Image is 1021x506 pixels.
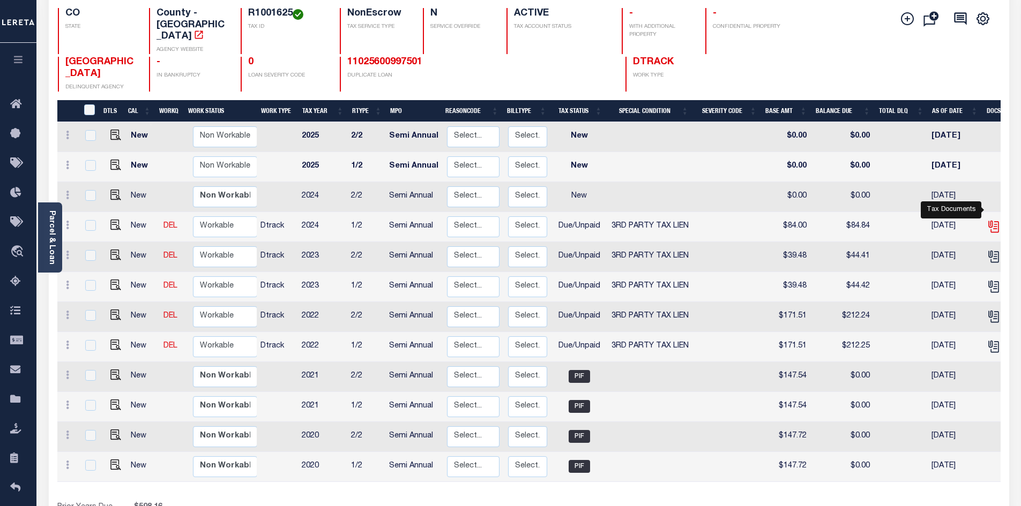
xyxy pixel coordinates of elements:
[99,100,124,122] th: DTLS
[385,422,443,452] td: Semi Annual
[78,100,100,122] th: &nbsp;
[713,9,717,18] span: -
[928,100,982,122] th: As of Date: activate to sort column ascending
[297,152,347,182] td: 2025
[761,242,811,272] td: $39.48
[156,8,228,43] h4: County - [GEOGRAPHIC_DATA]
[297,182,347,212] td: 2024
[612,222,689,230] span: 3RD PARTY TAX LIEN
[811,100,875,122] th: Balance Due: activate to sort column ascending
[347,452,385,482] td: 1/2
[633,72,704,80] p: WORK TYPE
[126,332,159,362] td: New
[386,100,441,122] th: MPO
[248,8,327,20] h4: R1001625
[811,452,874,482] td: $0.00
[10,245,27,259] i: travel_explore
[927,452,981,482] td: [DATE]
[629,9,633,18] span: -
[550,100,606,122] th: Tax Status: activate to sort column ascending
[163,342,177,350] a: DEL
[65,23,137,31] p: STATE
[761,422,811,452] td: $147.72
[163,282,177,290] a: DEL
[65,84,137,92] p: DELINQUENT AGENCY
[126,452,159,482] td: New
[347,23,411,31] p: TAX SERVICE TYPE
[297,362,347,392] td: 2021
[156,57,160,67] span: -
[124,100,155,122] th: CAL: activate to sort column ascending
[385,362,443,392] td: Semi Annual
[256,332,297,362] td: Dtrack
[927,212,981,242] td: [DATE]
[811,182,874,212] td: $0.00
[612,342,689,350] span: 3RD PARTY TAX LIEN
[927,392,981,422] td: [DATE]
[430,8,494,20] h4: N
[385,302,443,332] td: Semi Annual
[612,252,689,260] span: 3RD PARTY TAX LIEN
[126,392,159,422] td: New
[298,100,348,122] th: Tax Year: activate to sort column ascending
[430,23,494,31] p: SERVICE OVERRIDE
[347,152,385,182] td: 1/2
[126,152,159,182] td: New
[248,23,327,31] p: TAX ID
[297,242,347,272] td: 2023
[163,312,177,320] a: DEL
[811,392,874,422] td: $0.00
[552,272,607,302] td: Due/Unpaid
[385,332,443,362] td: Semi Annual
[163,252,177,260] a: DEL
[385,452,443,482] td: Semi Annual
[811,122,874,152] td: $0.00
[385,152,443,182] td: Semi Annual
[347,182,385,212] td: 2/2
[248,72,327,80] p: LOAN SEVERITY CODE
[927,362,981,392] td: [DATE]
[155,100,183,122] th: WorkQ
[57,100,78,122] th: &nbsp;&nbsp;&nbsp;&nbsp;&nbsp;&nbsp;&nbsp;&nbsp;&nbsp;&nbsp;
[569,400,590,413] span: PIF
[126,272,159,302] td: New
[503,100,551,122] th: BillType: activate to sort column ascending
[761,332,811,362] td: $171.51
[569,370,590,383] span: PIF
[156,72,228,80] p: IN BANKRUPTCY
[297,122,347,152] td: 2025
[693,100,761,122] th: Severity Code: activate to sort column ascending
[761,452,811,482] td: $147.72
[347,362,385,392] td: 2/2
[927,122,981,152] td: [DATE]
[761,392,811,422] td: $147.54
[385,212,443,242] td: Semi Annual
[256,242,297,272] td: Dtrack
[385,272,443,302] td: Semi Annual
[441,100,503,122] th: ReasonCode: activate to sort column ascending
[256,302,297,332] td: Dtrack
[156,46,228,54] p: AGENCY WEBSITE
[612,312,689,320] span: 3RD PARTY TAX LIEN
[552,122,607,152] td: New
[552,212,607,242] td: Due/Unpaid
[297,422,347,452] td: 2020
[347,272,385,302] td: 1/2
[875,100,928,122] th: Total DLQ: activate to sort column ascending
[297,272,347,302] td: 2023
[385,242,443,272] td: Semi Annual
[347,122,385,152] td: 2/2
[761,212,811,242] td: $84.00
[65,8,137,20] h4: CO
[347,332,385,362] td: 1/2
[927,272,981,302] td: [DATE]
[257,100,298,122] th: Work Type
[761,152,811,182] td: $0.00
[552,242,607,272] td: Due/Unpaid
[552,332,607,362] td: Due/Unpaid
[385,392,443,422] td: Semi Annual
[256,212,297,242] td: Dtrack
[126,422,159,452] td: New
[811,302,874,332] td: $212.24
[514,8,608,20] h4: ACTIVE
